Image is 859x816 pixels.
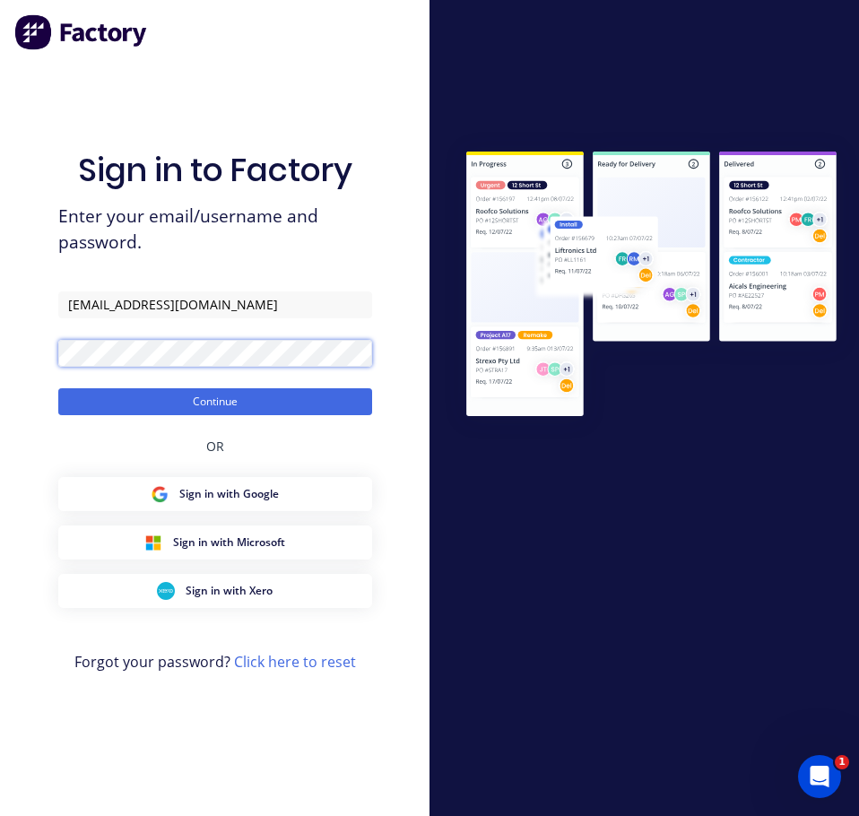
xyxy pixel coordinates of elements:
img: Sign in [444,131,859,440]
span: 1 [835,755,849,769]
img: Google Sign in [151,485,169,503]
iframe: Intercom live chat [798,755,841,798]
img: Xero Sign in [157,582,175,600]
img: Factory [14,14,149,50]
h1: Sign in to Factory [78,151,352,189]
a: Click here to reset [234,652,356,672]
button: Google Sign inSign in with Google [58,477,372,511]
img: Microsoft Sign in [144,534,162,551]
input: Email/Username [58,291,372,318]
button: Microsoft Sign inSign in with Microsoft [58,525,372,560]
span: Sign in with Google [179,486,279,502]
span: Enter your email/username and password. [58,204,372,256]
div: OR [206,415,224,477]
span: Sign in with Xero [186,583,273,599]
span: Forgot your password? [74,651,356,673]
button: Xero Sign inSign in with Xero [58,574,372,608]
button: Continue [58,388,372,415]
span: Sign in with Microsoft [173,534,285,551]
